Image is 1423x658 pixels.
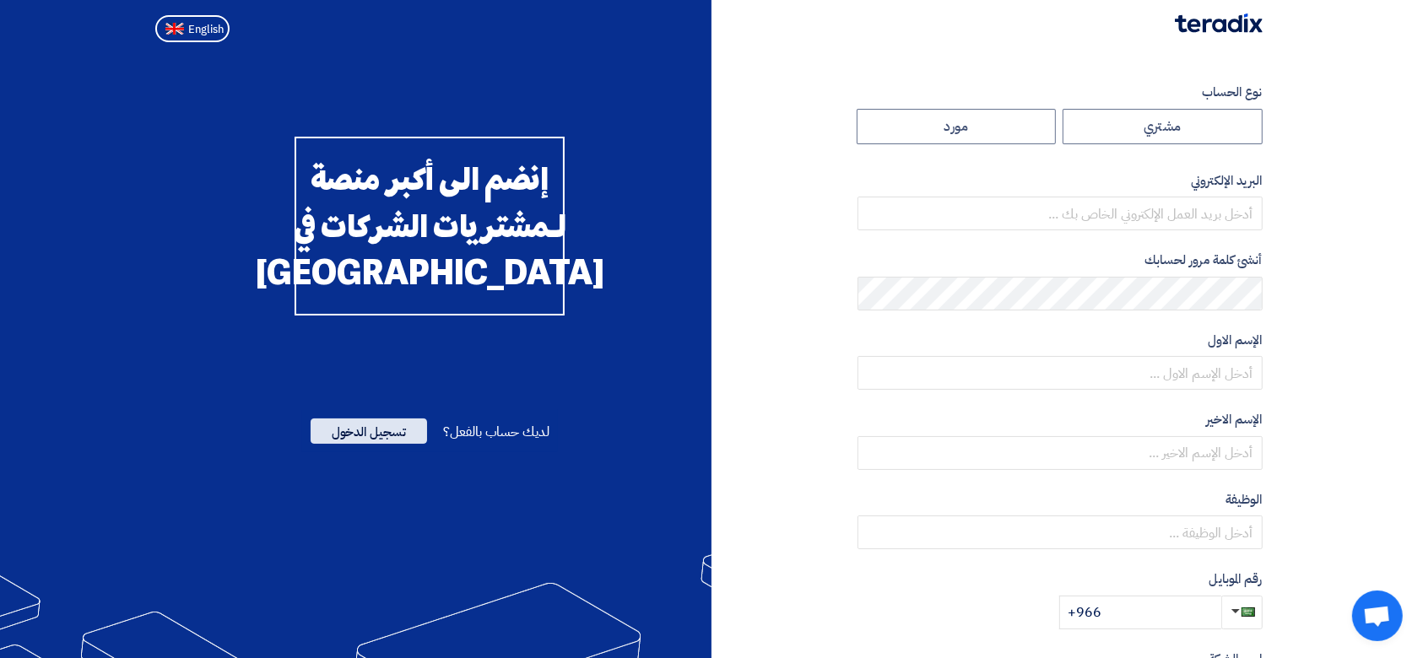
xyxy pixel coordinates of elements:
[858,251,1263,270] label: أنشئ كلمة مرور لحسابك
[858,569,1263,589] label: رقم الموبايل
[858,410,1263,429] label: الإسم الاخير
[295,137,565,316] div: إنضم الى أكبر منصة لـمشتريات الشركات في [GEOGRAPHIC_DATA]
[858,197,1263,230] input: أدخل بريد العمل الإلكتروني الخاص بك ...
[857,109,1057,144] label: مورد
[858,331,1263,350] label: الإسم الاول
[858,436,1263,470] input: أدخل الإسم الاخير ...
[165,23,184,35] img: en-US.png
[858,356,1263,390] input: أدخل الإسم الاول ...
[443,422,549,442] span: لديك حساب بالفعل؟
[311,422,427,442] a: تسجيل الدخول
[858,490,1263,510] label: الوظيفة
[311,418,427,444] span: تسجيل الدخول
[1175,13,1263,33] img: Teradix logo
[1059,596,1221,629] input: أدخل رقم الموبايل ...
[858,83,1263,102] label: نوع الحساب
[858,171,1263,191] label: البريد الإلكتروني
[189,24,225,35] span: English
[858,515,1263,549] input: أدخل الوظيفة ...
[1352,591,1403,641] div: Open chat
[1063,109,1263,144] label: مشتري
[155,15,230,42] button: English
